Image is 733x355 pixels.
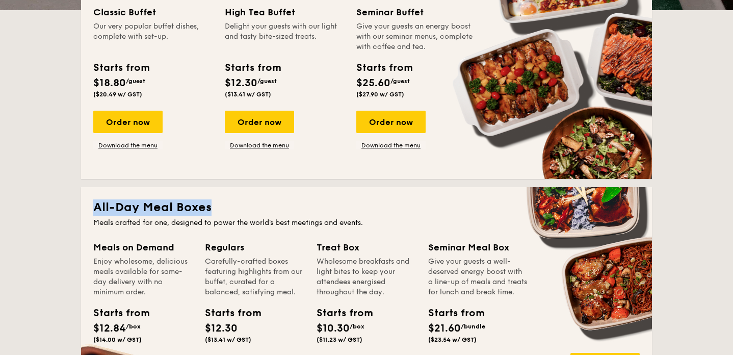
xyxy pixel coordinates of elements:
[93,199,640,216] h2: All-Day Meal Boxes
[93,5,213,19] div: Classic Buffet
[428,306,474,321] div: Starts from
[225,21,344,52] div: Delight your guests with our light and tasty bite-sized treats.
[93,77,126,89] span: $18.80
[428,257,528,297] div: Give your guests a well-deserved energy boost with a line-up of meals and treats for lunch and br...
[205,257,304,297] div: Carefully-crafted boxes featuring highlights from our buffet, curated for a balanced, satisfying ...
[390,78,410,85] span: /guest
[93,322,126,335] span: $12.84
[93,21,213,52] div: Our very popular buffet dishes, complete with set-up.
[126,78,145,85] span: /guest
[225,77,257,89] span: $12.30
[93,111,163,133] div: Order now
[317,336,362,343] span: ($11.23 w/ GST)
[93,257,193,297] div: Enjoy wholesome, delicious meals available for same-day delivery with no minimum order.
[93,91,142,98] span: ($20.49 w/ GST)
[317,257,416,297] div: Wholesome breakfasts and light bites to keep your attendees energised throughout the day.
[350,323,364,330] span: /box
[225,141,294,149] a: Download the menu
[205,322,238,335] span: $12.30
[93,240,193,255] div: Meals on Demand
[428,336,477,343] span: ($23.54 w/ GST)
[225,111,294,133] div: Order now
[461,323,485,330] span: /bundle
[428,322,461,335] span: $21.60
[225,91,271,98] span: ($13.41 w/ GST)
[356,5,476,19] div: Seminar Buffet
[356,141,426,149] a: Download the menu
[205,240,304,255] div: Regulars
[93,306,139,321] div: Starts from
[257,78,277,85] span: /guest
[205,336,251,343] span: ($13.41 w/ GST)
[356,21,476,52] div: Give your guests an energy boost with our seminar menus, complete with coffee and tea.
[93,60,149,75] div: Starts from
[93,141,163,149] a: Download the menu
[356,77,390,89] span: $25.60
[356,91,404,98] span: ($27.90 w/ GST)
[225,5,344,19] div: High Tea Buffet
[356,111,426,133] div: Order now
[126,323,141,330] span: /box
[428,240,528,255] div: Seminar Meal Box
[93,336,142,343] span: ($14.00 w/ GST)
[205,306,251,321] div: Starts from
[93,218,640,228] div: Meals crafted for one, designed to power the world's best meetings and events.
[317,322,350,335] span: $10.30
[356,60,412,75] div: Starts from
[317,306,362,321] div: Starts from
[317,240,416,255] div: Treat Box
[225,60,280,75] div: Starts from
